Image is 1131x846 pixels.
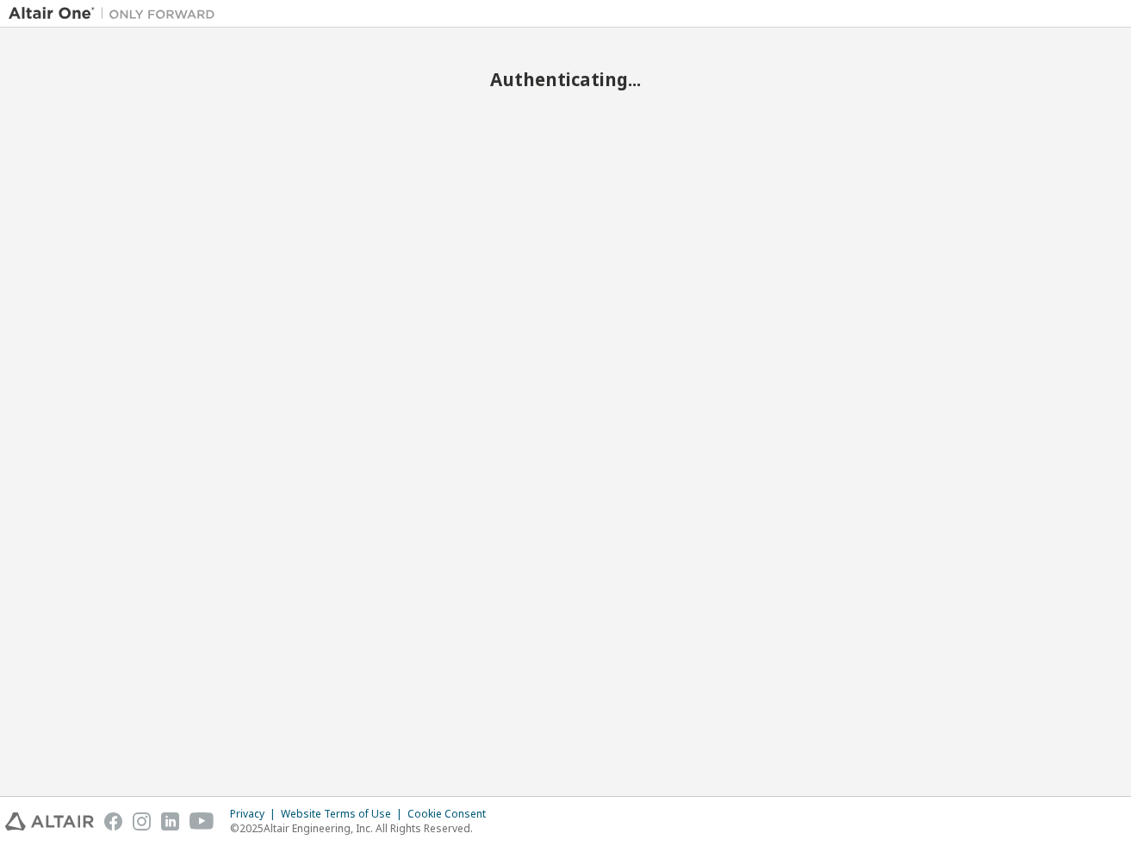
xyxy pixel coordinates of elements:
[190,812,214,830] img: youtube.svg
[9,5,224,22] img: Altair One
[230,807,281,821] div: Privacy
[407,807,496,821] div: Cookie Consent
[230,821,496,836] p: © 2025 Altair Engineering, Inc. All Rights Reserved.
[9,68,1122,90] h2: Authenticating...
[5,812,94,830] img: altair_logo.svg
[133,812,151,830] img: instagram.svg
[281,807,407,821] div: Website Terms of Use
[104,812,122,830] img: facebook.svg
[161,812,179,830] img: linkedin.svg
